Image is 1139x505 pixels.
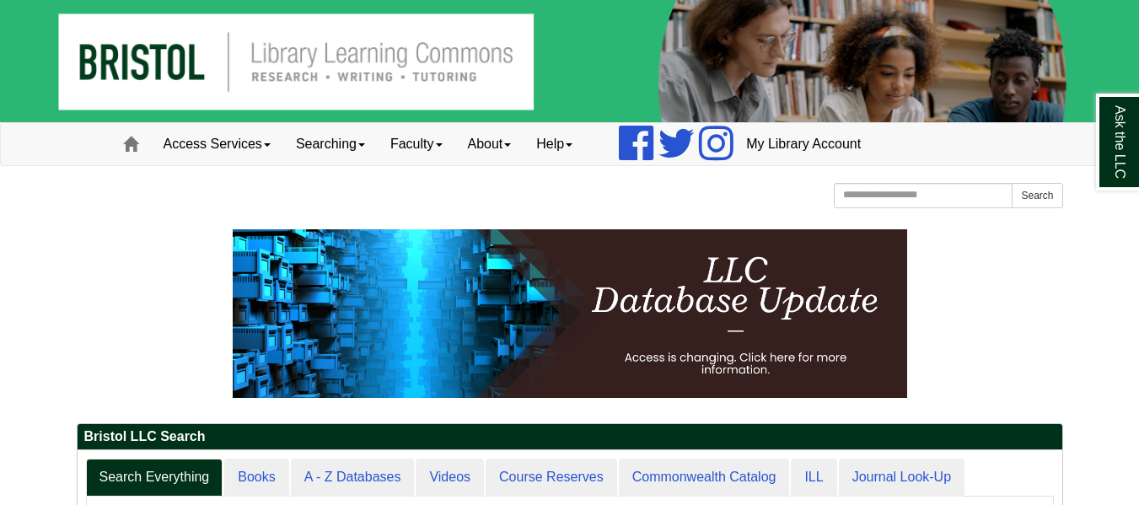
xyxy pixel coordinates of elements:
img: HTML tutorial [233,229,907,398]
a: About [455,123,524,165]
a: Commonwealth Catalog [619,459,790,497]
a: Videos [416,459,484,497]
a: Help [524,123,585,165]
a: Course Reserves [486,459,617,497]
a: Search Everything [86,459,223,497]
a: A - Z Databases [291,459,415,497]
a: Searching [283,123,378,165]
a: Journal Look-Up [839,459,964,497]
a: ILL [791,459,836,497]
h2: Bristol LLC Search [78,424,1062,450]
a: Access Services [151,123,283,165]
button: Search [1012,183,1062,208]
a: My Library Account [733,123,873,165]
a: Books [224,459,288,497]
a: Faculty [378,123,455,165]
